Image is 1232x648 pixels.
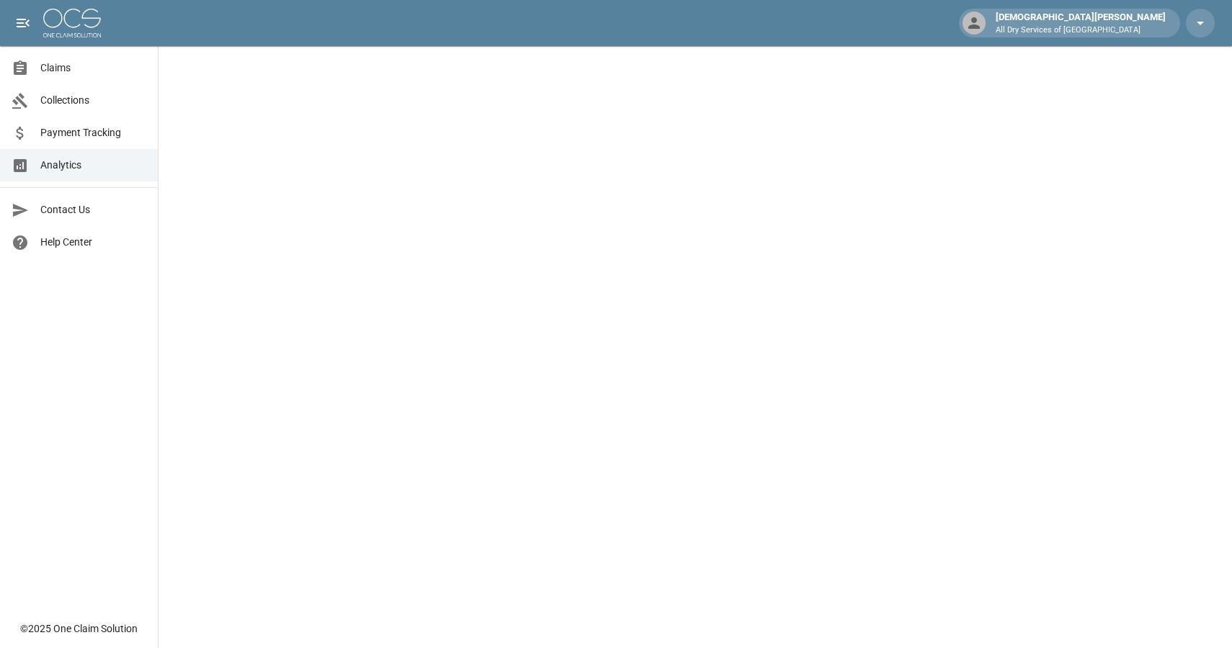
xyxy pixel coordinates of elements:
[996,24,1166,37] p: All Dry Services of [GEOGRAPHIC_DATA]
[9,9,37,37] button: open drawer
[40,60,146,76] span: Claims
[40,125,146,140] span: Payment Tracking
[990,10,1171,36] div: [DEMOGRAPHIC_DATA][PERSON_NAME]
[40,235,146,250] span: Help Center
[20,621,138,636] div: © 2025 One Claim Solution
[43,9,101,37] img: ocs-logo-white-transparent.png
[40,93,146,108] span: Collections
[159,46,1232,644] iframe: Embedded Dashboard
[40,202,146,217] span: Contact Us
[40,158,146,173] span: Analytics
